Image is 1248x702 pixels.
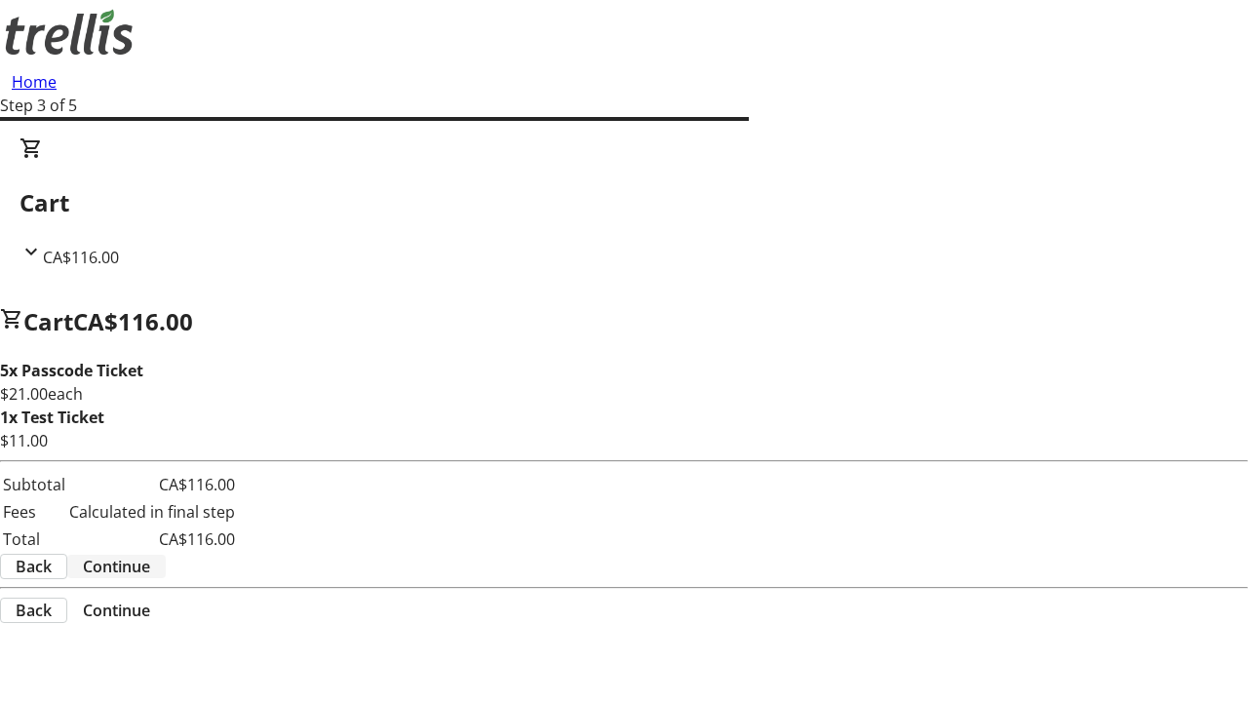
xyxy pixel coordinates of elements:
td: Total [2,526,66,552]
button: Continue [67,599,166,622]
span: Back [16,599,52,622]
div: CartCA$116.00 [19,136,1228,269]
h2: Cart [19,185,1228,220]
span: Back [16,555,52,578]
td: CA$116.00 [68,526,236,552]
td: Fees [2,499,66,525]
span: Cart [23,305,73,337]
td: CA$116.00 [68,472,236,497]
span: Continue [83,555,150,578]
td: Subtotal [2,472,66,497]
td: Calculated in final step [68,499,236,525]
span: CA$116.00 [43,247,119,268]
button: Continue [67,555,166,578]
span: CA$116.00 [73,305,193,337]
span: Continue [83,599,150,622]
